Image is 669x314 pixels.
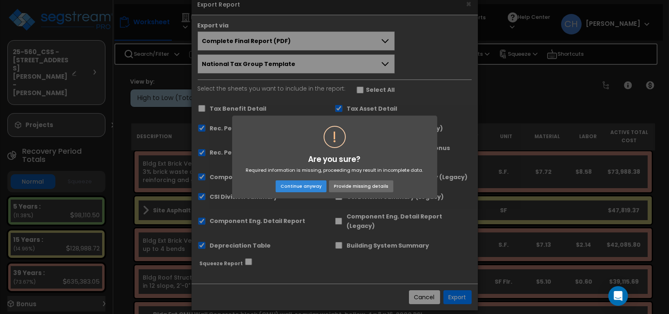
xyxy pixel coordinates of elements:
[329,180,393,192] button: Provide missing details
[308,155,361,164] h2: Are you sure?
[276,180,326,192] button: Continue anyway
[332,127,337,147] div: !
[244,167,425,174] div: Required information is missing, proceeding may result in incomplete data.
[608,286,628,306] div: Open Intercom Messenger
